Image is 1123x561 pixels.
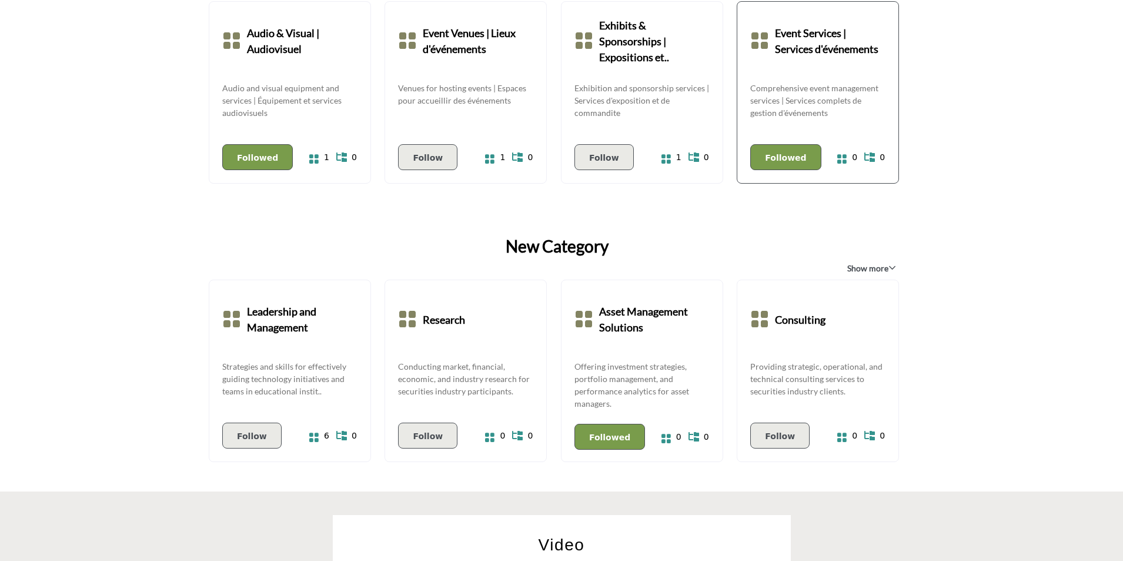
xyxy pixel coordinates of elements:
[589,430,630,443] p: Followed
[688,432,699,442] i: Show All 0 Sub-Categories
[309,147,330,168] a: 1
[599,15,710,68] a: Exhibits & Sponsorships | Expositions et..
[574,360,710,410] a: Offering investment strategies, portfolio management, and performance analytics for asset managers.
[398,360,533,397] a: Conducting market, financial, economic, and industry research for securities industry participants.
[574,144,634,170] button: Follow
[880,430,885,442] span: 0
[880,151,885,164] span: 0
[484,432,495,443] i: Show All 0 Solutions
[512,152,523,162] i: Show All 0 Sub-Categories
[765,151,806,164] p: Followed
[661,427,682,447] a: 0
[775,293,825,346] a: Consulting
[485,426,506,446] a: 0
[500,151,505,164] span: 1
[837,426,858,446] a: 0
[222,423,282,449] button: Follow
[689,427,710,447] a: 0
[864,431,875,440] i: Show All 0 Sub-Categories
[413,151,443,164] p: Follow
[688,152,699,162] i: Show All 0 Sub-Categories
[423,15,533,68] a: Event Venues | Lieux d'événements
[852,151,857,164] span: 0
[775,15,885,68] a: Event Services | Services d'événements
[661,147,682,168] a: 1
[506,237,609,257] a: New Category
[676,431,681,443] span: 0
[676,151,681,164] span: 1
[309,432,319,443] i: Show All 6 Solutions
[359,533,764,557] h2: Video
[750,82,885,119] a: Comprehensive event management services | Services complets de gestion d'événements
[513,147,533,168] a: 0
[337,426,357,446] a: 0
[661,154,671,164] i: Show All 1 Solutions
[485,147,506,168] a: 1
[324,430,329,442] span: 6
[852,430,857,442] span: 0
[413,429,443,442] p: Follow
[765,429,795,442] p: Follow
[847,263,896,274] span: Show more
[661,433,671,444] i: Show All 0 Solutions
[398,82,533,107] a: Venues for hosting events | Espaces pour accueillir des événements
[398,144,457,170] button: Follow
[336,152,347,162] i: Show All 0 Sub-Categories
[484,154,495,164] i: Show All 1 Solutions
[247,15,357,68] a: Audio & Visual | Audiovisuel
[513,426,533,446] a: 0
[527,430,533,442] span: 0
[337,147,357,168] a: 0
[247,293,357,346] a: Leadership and Management
[750,144,821,170] button: Followed
[837,147,858,168] a: 0
[237,429,267,442] p: Follow
[837,154,847,164] i: Show All 0 Solutions
[237,151,278,164] p: Followed
[352,430,357,442] span: 0
[222,360,357,397] a: Strategies and skills for effectively guiding technology initiatives and teams in educational ins...
[512,431,523,440] i: Show All 0 Sub-Categories
[599,293,710,346] a: Asset Management Solutions
[865,147,885,168] a: 0
[222,82,357,119] a: Audio and visual equipment and services | Équipement et services audiovisuels
[352,151,357,164] span: 0
[527,151,533,164] span: 0
[309,426,330,446] a: 6
[336,431,347,440] i: Show All 0 Sub-Categories
[324,151,329,164] span: 1
[589,151,619,164] p: Follow
[704,431,709,443] span: 0
[309,154,319,164] i: Show All 1 Solutions
[750,360,885,397] a: Providing strategic, operational, and technical consulting services to securities industry clients.
[704,151,709,164] span: 0
[574,424,645,450] button: Followed
[574,82,710,119] a: Exhibition and sponsorship services | Services d'exposition et de commandite
[398,423,457,449] button: Follow
[423,293,465,346] a: Research
[500,430,505,442] span: 0
[864,152,875,162] i: Show All 0 Sub-Categories
[865,426,885,446] a: 0
[750,423,810,449] button: Follow
[837,432,847,443] i: Show All 0 Solutions
[222,144,293,170] button: Followed
[689,147,710,168] a: 0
